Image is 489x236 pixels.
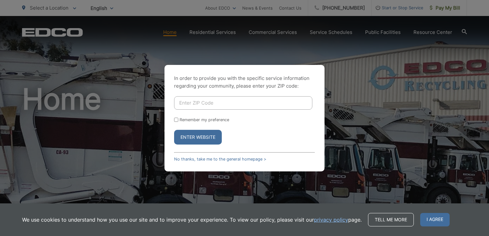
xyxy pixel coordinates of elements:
span: I agree [420,213,450,226]
input: Enter ZIP Code [174,96,312,110]
a: privacy policy [314,216,348,224]
p: We use cookies to understand how you use our site and to improve your experience. To view our pol... [22,216,362,224]
label: Remember my preference [180,117,229,122]
a: No thanks, take me to the general homepage > [174,157,266,161]
p: In order to provide you with the specific service information regarding your community, please en... [174,75,315,90]
button: Enter Website [174,130,222,145]
a: Tell me more [368,213,414,226]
